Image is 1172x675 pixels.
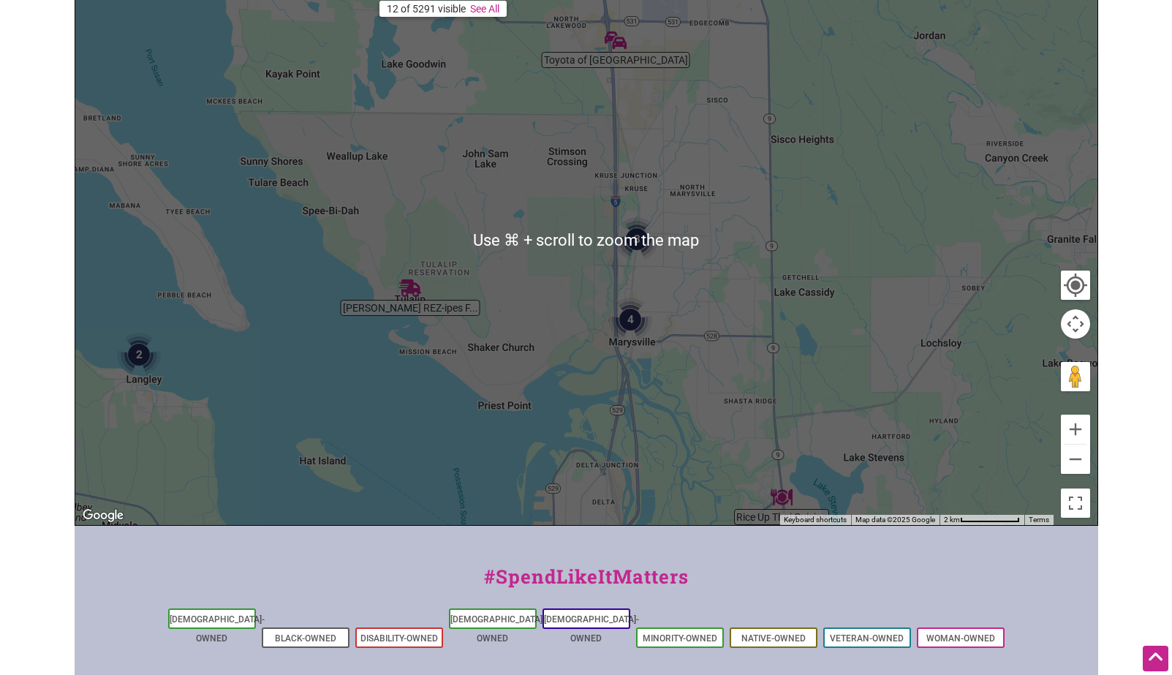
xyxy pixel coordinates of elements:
[1029,516,1049,524] a: Terms (opens in new tab)
[1061,271,1090,300] button: Your Location
[544,614,639,644] a: [DEMOGRAPHIC_DATA]-Owned
[1061,309,1090,339] button: Map camera controls
[79,506,127,525] a: Open this area in Google Maps (opens a new window)
[605,29,627,51] div: Toyota of Marysville
[940,515,1024,525] button: Map Scale: 2 km per 78 pixels
[79,506,127,525] img: Google
[643,633,717,644] a: Minority-Owned
[117,333,161,377] div: 2
[1059,487,1092,519] button: Toggle fullscreen view
[944,516,960,524] span: 2 km
[1061,445,1090,474] button: Zoom out
[926,633,995,644] a: Woman-Owned
[784,515,847,525] button: Keyboard shortcuts
[360,633,438,644] a: Disability-Owned
[450,614,545,644] a: [DEMOGRAPHIC_DATA]-Owned
[170,614,265,644] a: [DEMOGRAPHIC_DATA]-Owned
[855,516,935,524] span: Map data ©2025 Google
[275,633,336,644] a: Black-Owned
[830,633,904,644] a: Veteran-Owned
[470,3,499,15] a: See All
[1061,362,1090,391] button: Drag Pegman onto the map to open Street View
[608,298,652,342] div: 4
[771,486,793,508] div: Rice Up Thai Cuisine
[387,3,466,15] div: 12 of 5291 visible
[615,217,659,261] div: 3
[1143,646,1168,671] div: Scroll Back to Top
[741,633,806,644] a: Native-Owned
[1061,415,1090,444] button: Zoom in
[75,562,1098,606] div: #SpendLikeItMatters
[399,277,421,299] div: Ryan's REZ-ipes Food Truck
